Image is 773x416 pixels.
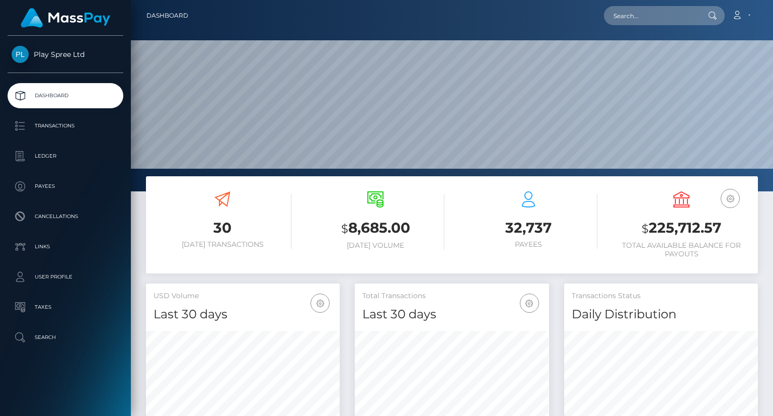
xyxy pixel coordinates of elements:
[12,179,119,194] p: Payees
[8,174,123,199] a: Payees
[12,269,119,285] p: User Profile
[459,240,597,249] h6: Payees
[341,222,348,236] small: $
[8,234,123,259] a: Links
[8,83,123,108] a: Dashboard
[12,239,119,254] p: Links
[8,264,123,290] a: User Profile
[12,46,29,63] img: Play Spree Ltd
[146,5,188,26] a: Dashboard
[153,306,332,323] h4: Last 30 days
[459,218,597,238] h3: 32,737
[12,149,119,164] p: Ledger
[306,241,444,250] h6: [DATE] Volume
[8,144,123,169] a: Ledger
[612,218,750,239] h3: 225,712.57
[12,209,119,224] p: Cancellations
[572,291,750,301] h5: Transactions Status
[642,222,649,236] small: $
[362,291,541,301] h5: Total Transactions
[153,218,291,238] h3: 30
[306,218,444,239] h3: 8,685.00
[153,240,291,249] h6: [DATE] Transactions
[12,88,119,103] p: Dashboard
[604,6,699,25] input: Search...
[8,50,123,59] span: Play Spree Ltd
[8,113,123,138] a: Transactions
[21,8,110,28] img: MassPay Logo
[8,325,123,350] a: Search
[12,118,119,133] p: Transactions
[612,241,750,258] h6: Total Available Balance for Payouts
[362,306,541,323] h4: Last 30 days
[8,204,123,229] a: Cancellations
[8,295,123,320] a: Taxes
[12,330,119,345] p: Search
[572,306,750,323] h4: Daily Distribution
[153,291,332,301] h5: USD Volume
[12,300,119,315] p: Taxes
